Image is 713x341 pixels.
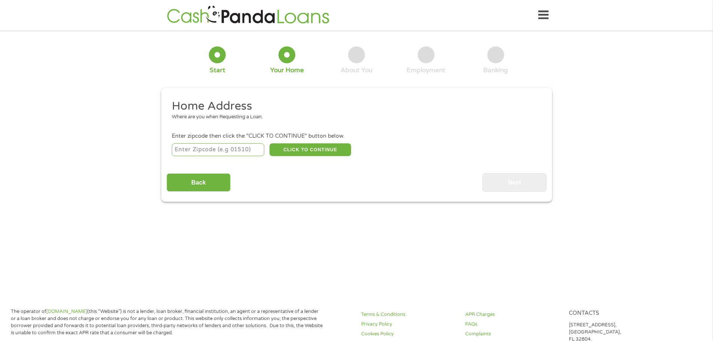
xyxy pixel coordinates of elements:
div: Start [210,66,225,74]
div: About You [341,66,372,74]
input: Back [167,173,231,192]
button: CLICK TO CONTINUE [269,143,351,156]
img: GetLoanNow Logo [165,4,332,26]
h4: Contacts [569,310,664,317]
div: Enter zipcode then click the "CLICK TO CONTINUE" button below. [172,132,541,140]
a: Terms & Conditions [361,311,456,318]
div: Your Home [270,66,304,74]
a: FAQs [465,321,560,328]
a: Privacy Policy [361,321,456,328]
h2: Home Address [172,99,536,114]
div: Banking [483,66,508,74]
a: [DOMAIN_NAME] [46,308,87,314]
a: APR Charges [465,311,560,318]
a: Cookies Policy [361,331,456,338]
div: Employment [406,66,445,74]
input: Next [482,173,546,192]
p: The operator of (this “Website”) is not a lender, loan broker, financial institution, an agent or... [11,308,323,337]
a: Complaints [465,331,560,338]
input: Enter Zipcode (e.g 01510) [172,143,264,156]
div: Where are you when Requesting a Loan. [172,113,536,121]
